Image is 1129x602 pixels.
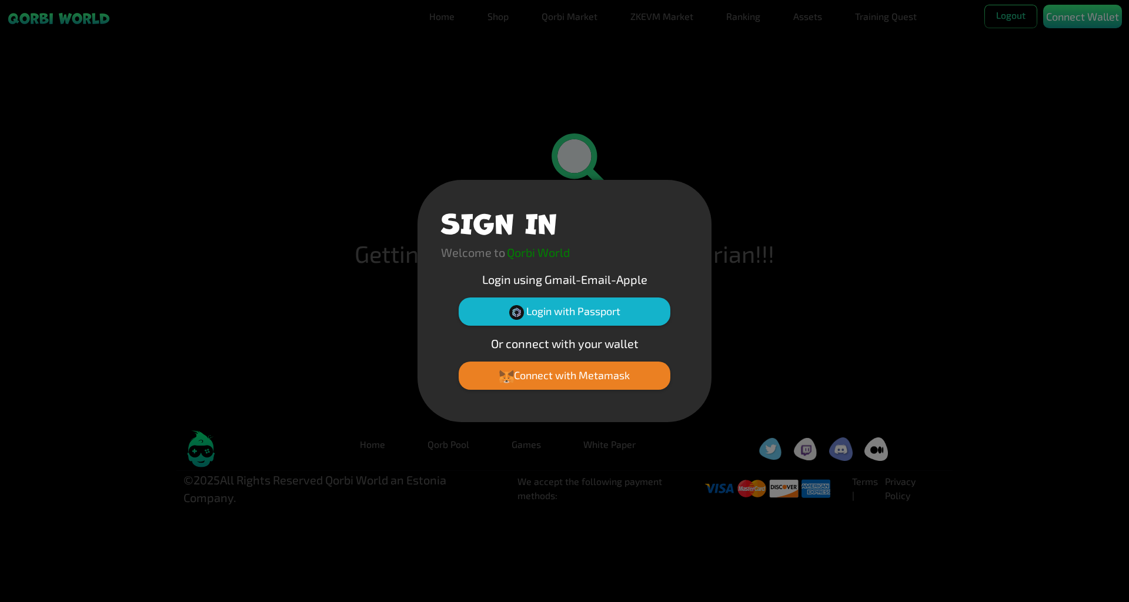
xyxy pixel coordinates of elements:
button: Login with Passport [459,297,670,326]
p: Or connect with your wallet [441,335,688,352]
h1: SIGN IN [441,203,557,239]
img: Passport Logo [509,305,524,320]
p: Qorbi World [507,243,570,261]
button: Connect with Metamask [459,362,670,390]
p: Welcome to [441,243,505,261]
p: Login using Gmail-Email-Apple [441,270,688,288]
